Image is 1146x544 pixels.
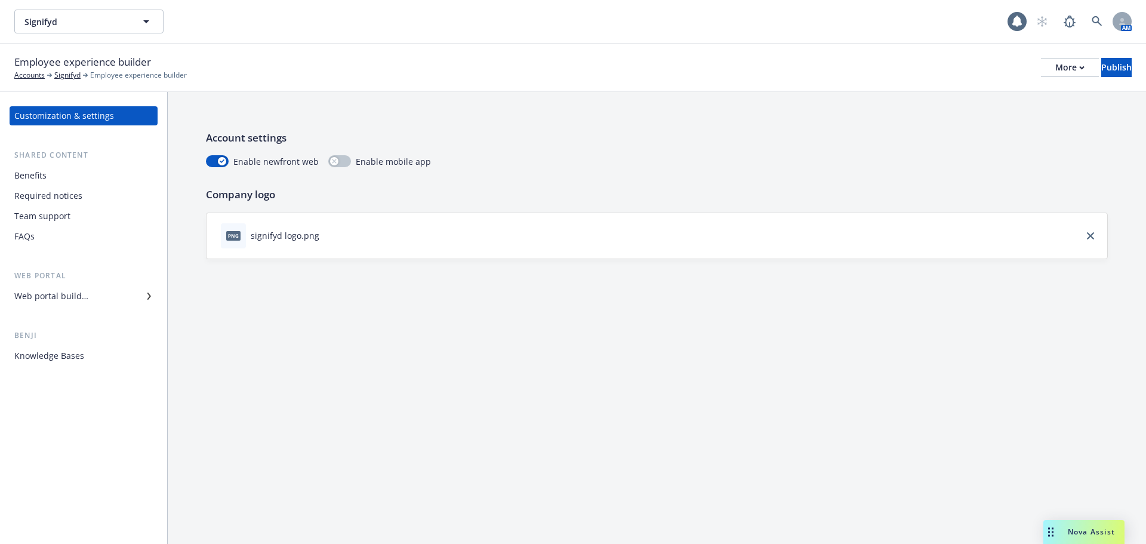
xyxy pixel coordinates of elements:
div: Benji [10,330,158,342]
div: Team support [14,207,70,226]
button: Signifyd [14,10,164,33]
a: Search [1085,10,1109,33]
a: Required notices [10,186,158,205]
div: Drag to move [1043,520,1058,544]
a: Customization & settings [10,106,158,125]
div: Shared content [10,149,158,161]
span: png [226,231,241,240]
div: Knowledge Bases [14,346,84,365]
a: FAQs [10,227,158,246]
a: Start snowing [1030,10,1054,33]
div: signifyd logo.png [251,229,319,242]
button: More [1041,58,1099,77]
span: Enable newfront web [233,155,319,168]
button: download file [324,229,334,242]
div: Publish [1101,59,1132,76]
p: Company logo [206,187,1108,202]
span: Enable mobile app [356,155,431,168]
div: More [1055,59,1085,76]
a: Benefits [10,166,158,185]
div: Web portal [10,270,158,282]
span: Nova Assist [1068,527,1115,537]
a: Web portal builder [10,287,158,306]
a: Signifyd [54,70,81,81]
p: Account settings [206,130,1108,146]
div: Required notices [14,186,82,205]
span: Employee experience builder [90,70,187,81]
a: Report a Bug [1058,10,1082,33]
div: Benefits [14,166,47,185]
a: Knowledge Bases [10,346,158,365]
span: Employee experience builder [14,54,151,70]
span: Signifyd [24,16,128,28]
a: close [1083,229,1098,243]
div: Customization & settings [14,106,114,125]
a: Accounts [14,70,45,81]
div: FAQs [14,227,35,246]
a: Team support [10,207,158,226]
button: Publish [1101,58,1132,77]
button: Nova Assist [1043,520,1125,544]
div: Web portal builder [14,287,88,306]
